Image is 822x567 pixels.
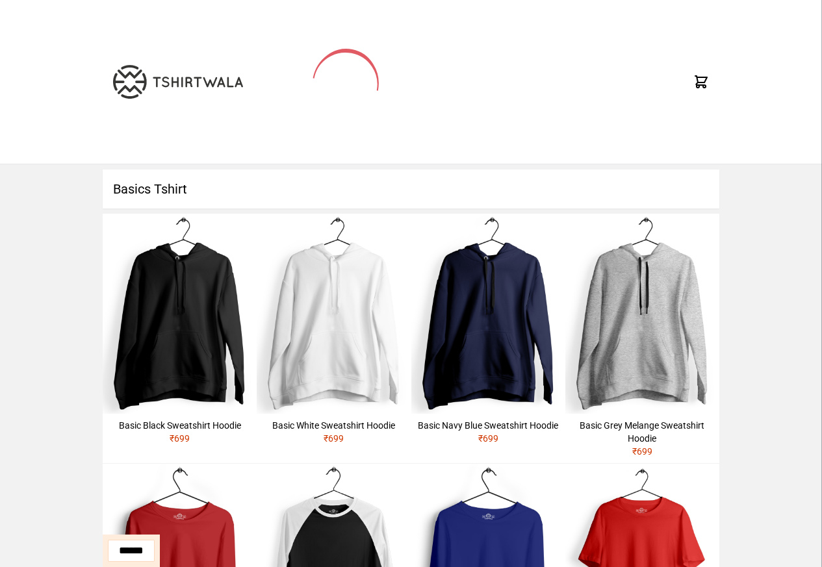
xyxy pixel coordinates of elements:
img: hoodie-male-black-1.jpg [103,214,257,414]
span: ₹ 699 [478,433,498,444]
img: hoodie-male-white-1.jpg [257,214,411,414]
span: ₹ 699 [324,433,344,444]
a: Basic Navy Blue Sweatshirt Hoodie₹699 [411,214,565,450]
div: Basic Navy Blue Sweatshirt Hoodie [417,419,560,432]
h1: Basics Tshirt [103,170,719,208]
a: Basic Black Sweatshirt Hoodie₹699 [103,214,257,450]
img: TW-LOGO-400-104.png [113,65,243,99]
div: Basic Black Sweatshirt Hoodie [108,419,251,432]
img: hoodie-male-grey-melange-1.jpg [565,214,719,414]
span: ₹ 699 [170,433,190,444]
div: Basic Grey Melange Sweatshirt Hoodie [571,419,714,445]
a: Basic White Sweatshirt Hoodie₹699 [257,214,411,450]
span: ₹ 699 [632,446,652,457]
div: Basic White Sweatshirt Hoodie [262,419,405,432]
img: hoodie-male-navy-blue-1.jpg [411,214,565,414]
a: Basic Grey Melange Sweatshirt Hoodie₹699 [565,214,719,463]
